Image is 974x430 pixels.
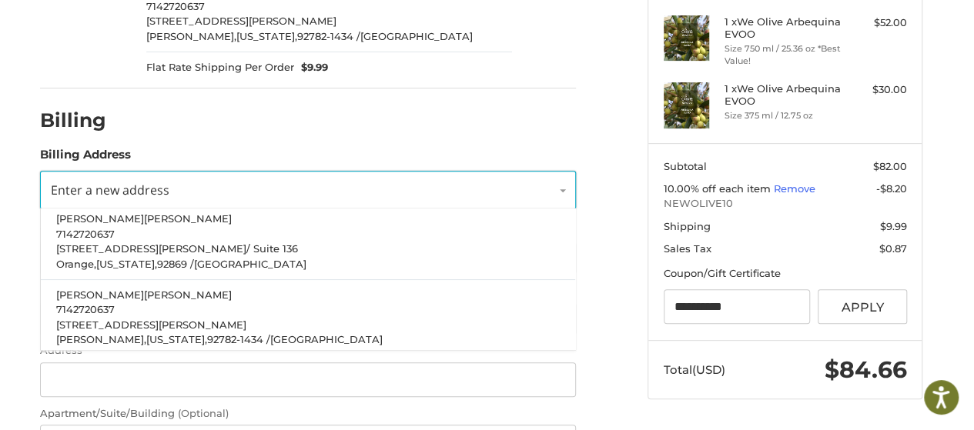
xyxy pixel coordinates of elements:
h4: 1 x We Olive Arbequina EVOO [725,82,842,108]
a: [PERSON_NAME][PERSON_NAME]7142720637[STREET_ADDRESS][PERSON_NAME]/ Suite 136Orange,[US_STATE],928... [49,205,568,280]
a: Remove [774,182,815,195]
span: [GEOGRAPHIC_DATA] [360,30,473,42]
h4: 1 x We Olive Arbequina EVOO [725,15,842,41]
button: Apply [818,289,907,324]
span: [PERSON_NAME], [146,30,236,42]
span: [US_STATE], [96,258,157,270]
span: -$8.20 [876,182,907,195]
span: [STREET_ADDRESS][PERSON_NAME] [146,15,336,27]
span: [GEOGRAPHIC_DATA] [194,258,306,270]
span: [PERSON_NAME], [56,334,146,346]
span: $9.99 [294,60,329,75]
span: [PERSON_NAME] [56,213,144,225]
span: [US_STATE], [236,30,297,42]
span: [STREET_ADDRESS][PERSON_NAME] [56,318,246,331]
span: [PERSON_NAME] [56,288,144,301]
h2: Billing [40,108,130,132]
span: 7142720637 [56,304,115,316]
button: Open LiveChat chat widget [177,20,196,38]
span: Orange, [56,258,96,270]
div: $52.00 [846,15,907,31]
input: Gift Certificate or Coupon Code [664,289,811,324]
span: [PERSON_NAME] [144,288,232,301]
label: Apartment/Suite/Building [40,406,576,422]
span: $82.00 [873,160,907,172]
span: $84.66 [825,355,907,384]
span: [STREET_ADDRESS][PERSON_NAME] [56,243,246,255]
span: 92782-1434 / [207,334,270,346]
span: / Suite 136 [246,243,298,255]
span: NEWOLIVE10 [664,196,907,212]
span: Shipping [664,220,711,232]
span: $0.87 [879,242,907,255]
li: Size 375 ml / 12.75 oz [725,109,842,122]
span: [US_STATE], [146,334,207,346]
span: 92782-1434 / [297,30,360,42]
span: Subtotal [664,160,707,172]
span: Sales Tax [664,242,711,255]
span: $9.99 [880,220,907,232]
span: [GEOGRAPHIC_DATA] [270,334,383,346]
li: Size 750 ml / 25.36 oz *Best Value! [725,42,842,68]
div: Coupon/Gift Certificate [664,266,907,282]
label: Address [40,343,576,358]
a: [PERSON_NAME][PERSON_NAME]7142720637[STREET_ADDRESS][PERSON_NAME][PERSON_NAME],[US_STATE],92782-1... [49,280,568,355]
span: Total (USD) [664,362,725,377]
div: $30.00 [846,82,907,98]
span: Enter a new address [51,182,169,198]
span: [PERSON_NAME] [144,213,232,225]
span: 10.00% off each item [664,182,774,195]
span: Flat Rate Shipping Per Order [146,60,294,75]
p: We're away right now. Please check back later! [22,23,174,35]
span: 7142720637 [56,228,115,240]
legend: Billing Address [40,146,131,171]
span: 92869 / [157,258,194,270]
a: Enter or select a different address [40,171,576,209]
small: (Optional) [178,407,229,419]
